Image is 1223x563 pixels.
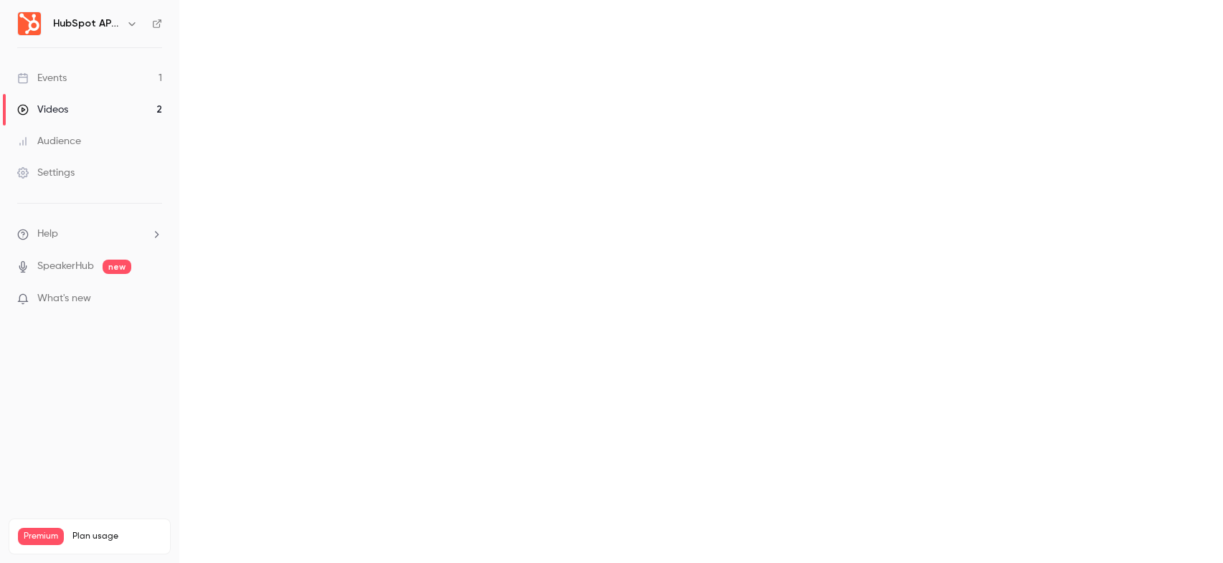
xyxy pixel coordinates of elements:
div: Settings [17,166,75,180]
a: SpeakerHub [37,259,94,274]
img: HubSpot APAC [18,12,41,35]
span: Premium [18,528,64,545]
span: Help [37,227,58,242]
span: Plan usage [72,531,161,542]
div: Audience [17,134,81,148]
span: What's new [37,291,91,306]
iframe: Noticeable Trigger [145,293,162,306]
li: help-dropdown-opener [17,227,162,242]
h6: HubSpot APAC [53,16,121,31]
span: new [103,260,131,274]
div: Videos [17,103,68,117]
div: Events [17,71,67,85]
